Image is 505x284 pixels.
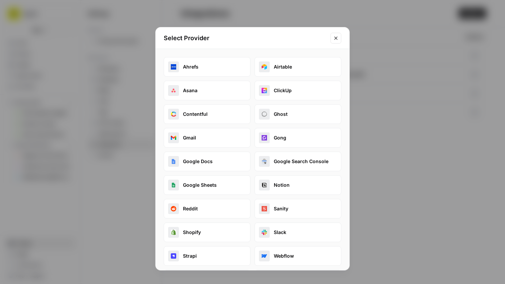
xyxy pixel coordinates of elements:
[255,246,341,266] button: webflow_oauthWebflow
[330,33,341,44] button: Close modal
[164,246,250,266] button: strapiStrapi
[171,88,176,93] img: asana
[171,253,176,259] img: strapi
[164,175,250,195] button: google_sheetsGoogle Sheets
[262,206,267,211] img: sanity
[164,104,250,124] button: contentfulContentful
[262,135,267,140] img: gong
[171,64,176,70] img: ahrefs
[262,253,267,259] img: webflow_oauth
[255,104,341,124] button: ghostGhost
[262,230,267,235] img: slack
[255,152,341,171] button: google_search_consoleGoogle Search Console
[164,81,250,100] button: asanaAsana
[171,230,176,235] img: shopify
[164,128,250,148] button: gmailGmail
[262,159,267,164] img: google_search_console
[171,206,176,211] img: reddit
[171,111,176,117] img: contentful
[164,199,250,218] button: redditReddit
[255,175,341,195] button: notionNotion
[164,33,326,43] h2: Select Provider
[262,88,267,93] img: clickup
[255,199,341,218] button: sanitySanity
[255,223,341,242] button: slackSlack
[255,57,341,77] button: airtable_oauthAirtable
[164,57,250,77] button: ahrefsAhrefs
[262,182,267,188] img: notion
[171,182,176,188] img: google_sheets
[262,111,267,117] img: ghost
[171,135,176,140] img: gmail
[255,128,341,148] button: gongGong
[262,64,267,70] img: airtable_oauth
[164,152,250,171] button: google_docsGoogle Docs
[164,223,250,242] button: shopifyShopify
[255,81,341,100] button: clickupClickUp
[171,159,176,164] img: google_docs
